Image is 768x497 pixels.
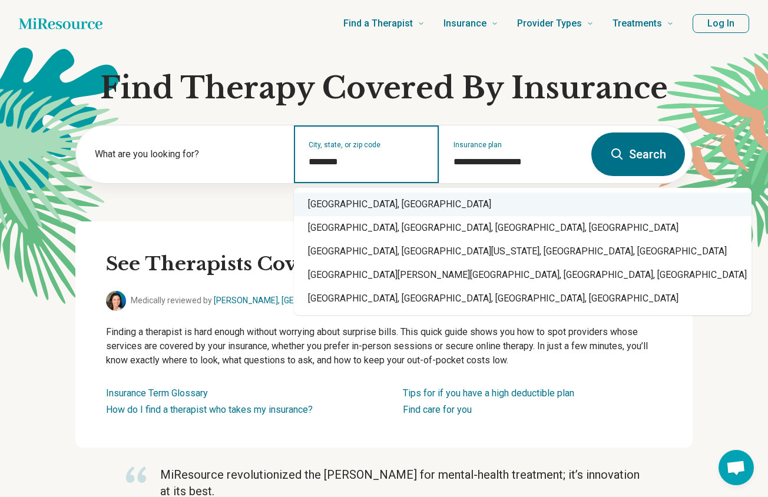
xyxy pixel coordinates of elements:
button: Search [591,132,685,176]
h1: Find Therapy Covered By Insurance [75,71,693,106]
a: Home page [19,12,102,35]
div: [GEOGRAPHIC_DATA], [GEOGRAPHIC_DATA][US_STATE], [GEOGRAPHIC_DATA], [GEOGRAPHIC_DATA] [294,240,752,263]
div: [GEOGRAPHIC_DATA], [GEOGRAPHIC_DATA], [GEOGRAPHIC_DATA], [GEOGRAPHIC_DATA] [294,216,752,240]
a: [PERSON_NAME], [GEOGRAPHIC_DATA] [214,296,362,305]
a: Find care for you [403,404,472,415]
span: Find a Therapist [343,15,413,32]
div: [GEOGRAPHIC_DATA], [GEOGRAPHIC_DATA], [GEOGRAPHIC_DATA], [GEOGRAPHIC_DATA] [294,287,752,310]
a: Insurance Term Glossary [106,387,208,399]
div: [GEOGRAPHIC_DATA], [GEOGRAPHIC_DATA] [294,193,752,216]
span: Provider Types [517,15,582,32]
label: What are you looking for? [95,147,280,161]
div: [GEOGRAPHIC_DATA][PERSON_NAME][GEOGRAPHIC_DATA], [GEOGRAPHIC_DATA], [GEOGRAPHIC_DATA] [294,263,752,287]
a: Tips for if you have a high deductible plan [403,387,574,399]
span: Insurance [443,15,486,32]
span: Treatments [613,15,662,32]
a: How do I find a therapist who takes my insurance? [106,404,313,415]
button: Log In [693,14,749,33]
p: Finding a therapist is hard enough without worrying about surprise bills. This quick guide shows ... [106,325,662,367]
a: Open chat [719,450,754,485]
h2: See Therapists Covered By Insurance [106,252,662,277]
div: Suggestions [294,188,752,315]
span: Medically reviewed by [131,294,397,307]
